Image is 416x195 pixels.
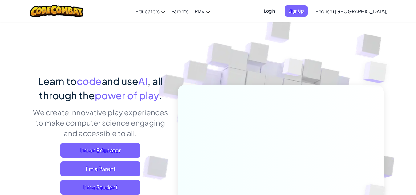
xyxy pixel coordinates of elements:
[195,8,204,14] span: Play
[260,5,279,17] button: Login
[138,75,147,87] span: AI
[285,5,308,17] button: Sign Up
[77,75,102,87] span: code
[312,3,391,19] a: English ([GEOGRAPHIC_DATA])
[60,161,140,176] a: I'm a Parent
[102,75,138,87] span: and use
[135,8,160,14] span: Educators
[192,3,213,19] a: Play
[30,5,84,17] img: CodeCombat logo
[315,8,388,14] span: English ([GEOGRAPHIC_DATA])
[38,75,77,87] span: Learn to
[60,180,140,195] button: I'm a Student
[351,46,404,98] img: Overlap cubes
[33,107,168,138] p: We create innovative play experiences to make computer science engaging and accessible to all.
[95,89,159,101] span: power of play
[60,143,140,158] a: I'm an Educator
[271,46,315,92] img: Overlap cubes
[132,3,168,19] a: Educators
[168,3,192,19] a: Parents
[159,89,162,101] span: .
